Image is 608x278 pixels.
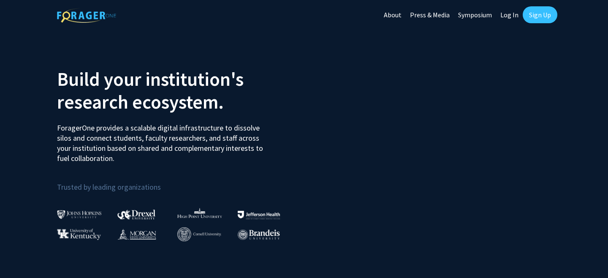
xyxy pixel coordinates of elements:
[117,210,155,219] img: Drexel University
[57,68,298,113] h2: Build your institution's research ecosystem.
[57,117,269,164] p: ForagerOne provides a scalable digital infrastructure to dissolve silos and connect students, fac...
[177,227,221,241] img: Cornell University
[238,229,280,240] img: Brandeis University
[177,208,222,218] img: High Point University
[57,8,116,23] img: ForagerOne Logo
[57,210,102,219] img: Johns Hopkins University
[117,229,156,240] img: Morgan State University
[238,211,280,219] img: Thomas Jefferson University
[57,229,101,240] img: University of Kentucky
[523,6,557,23] a: Sign Up
[57,170,298,194] p: Trusted by leading organizations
